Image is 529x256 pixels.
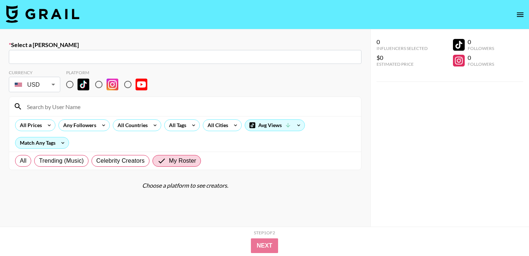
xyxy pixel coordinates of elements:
[377,54,428,61] div: $0
[78,79,89,90] img: TikTok
[254,230,275,235] div: Step 1 of 2
[203,120,230,131] div: All Cities
[39,156,84,165] span: Trending (Music)
[66,70,153,75] div: Platform
[113,120,149,131] div: All Countries
[468,54,494,61] div: 0
[9,70,60,75] div: Currency
[377,38,428,46] div: 0
[513,7,528,22] button: open drawer
[96,156,145,165] span: Celebrity Creators
[22,101,357,112] input: Search by User Name
[10,78,59,91] div: USD
[165,120,188,131] div: All Tags
[59,120,98,131] div: Any Followers
[468,38,494,46] div: 0
[15,137,69,148] div: Match Any Tags
[136,79,147,90] img: YouTube
[468,61,494,67] div: Followers
[251,238,278,253] button: Next
[9,41,361,48] label: Select a [PERSON_NAME]
[15,120,43,131] div: All Prices
[169,156,196,165] span: My Roster
[468,46,494,51] div: Followers
[377,61,428,67] div: Estimated Price
[6,5,79,23] img: Grail Talent
[20,156,26,165] span: All
[9,182,361,189] div: Choose a platform to see creators.
[245,120,305,131] div: Avg Views
[107,79,118,90] img: Instagram
[377,46,428,51] div: Influencers Selected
